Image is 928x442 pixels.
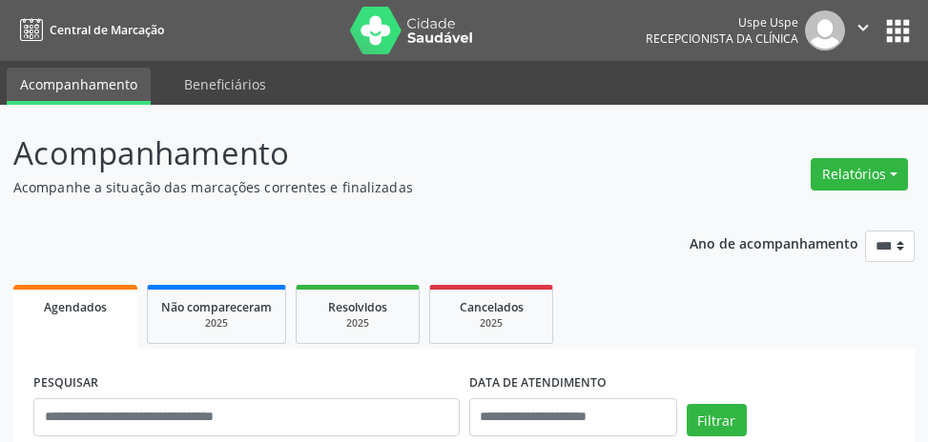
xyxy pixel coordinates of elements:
[881,14,915,48] button: apps
[469,369,607,398] label: DATA DE ATENDIMENTO
[13,130,645,177] p: Acompanhamento
[328,299,387,315] span: Resolvidos
[687,404,747,436] button: Filtrar
[690,231,858,254] p: Ano de acompanhamento
[13,14,164,46] a: Central de Marcação
[161,316,272,331] div: 2025
[811,158,908,191] button: Relatórios
[853,17,874,38] i: 
[13,177,645,197] p: Acompanhe a situação das marcações correntes e finalizadas
[171,68,279,101] a: Beneficiários
[646,30,798,47] span: Recepcionista da clínica
[33,369,98,398] label: PESQUISAR
[161,299,272,315] span: Não compareceram
[50,22,164,38] span: Central de Marcação
[460,299,524,315] span: Cancelados
[7,68,151,105] a: Acompanhamento
[805,10,845,50] img: img
[646,14,798,30] div: Uspe Uspe
[310,316,405,331] div: 2025
[443,316,539,331] div: 2025
[44,299,107,315] span: Agendados
[845,10,881,50] button: 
